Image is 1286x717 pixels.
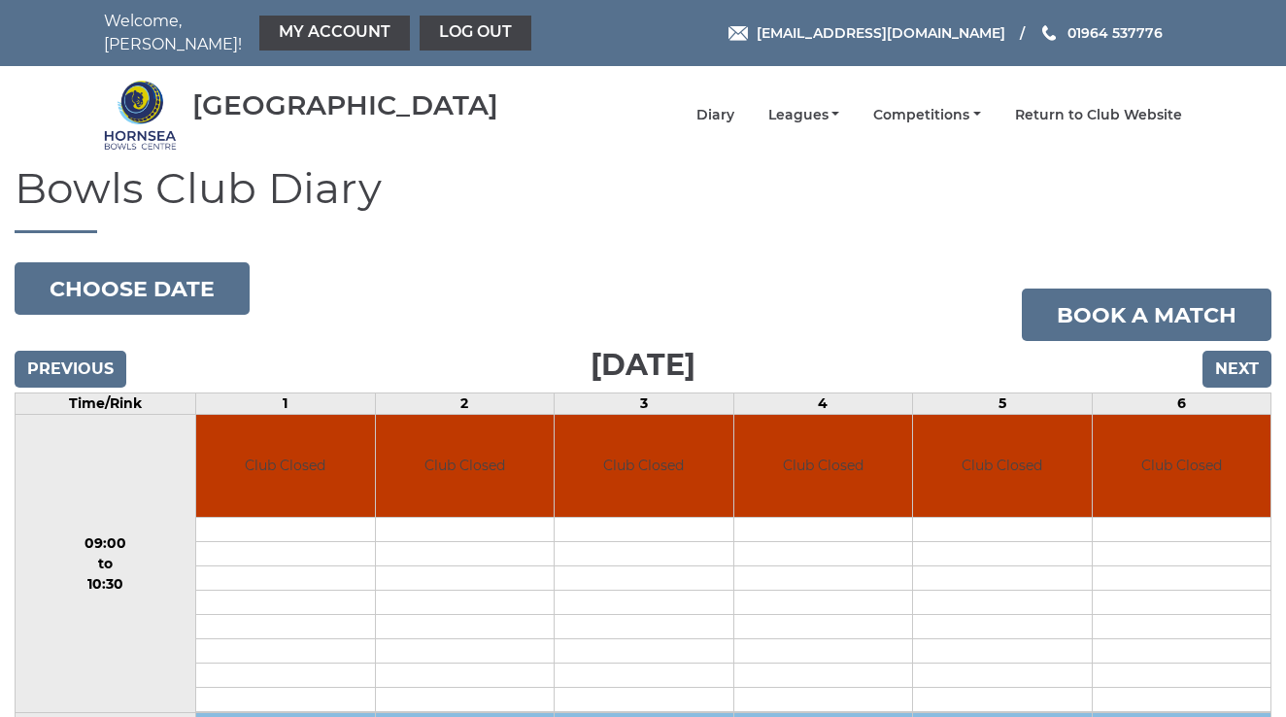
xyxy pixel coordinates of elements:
h1: Bowls Club Diary [15,164,1271,233]
td: 1 [196,393,375,415]
td: 5 [913,393,1092,415]
img: Email [728,26,748,41]
img: Phone us [1042,25,1056,41]
a: Book a match [1022,289,1271,341]
a: Email [EMAIL_ADDRESS][DOMAIN_NAME] [728,22,1005,44]
td: Club Closed [1093,415,1271,517]
a: Competitions [873,106,981,124]
input: Previous [15,351,126,388]
nav: Welcome, [PERSON_NAME]! [104,10,536,56]
a: Leagues [768,106,840,124]
td: Time/Rink [16,393,196,415]
input: Next [1202,351,1271,388]
td: 3 [555,393,733,415]
img: Hornsea Bowls Centre [104,79,177,152]
td: Club Closed [196,415,374,517]
span: 01964 537776 [1067,24,1163,42]
a: Return to Club Website [1015,106,1182,124]
td: 2 [375,393,554,415]
td: Club Closed [734,415,912,517]
a: My Account [259,16,410,51]
td: 6 [1092,393,1271,415]
td: 09:00 to 10:30 [16,415,196,713]
td: Club Closed [913,415,1091,517]
td: Club Closed [555,415,732,517]
button: Choose date [15,262,250,315]
span: [EMAIL_ADDRESS][DOMAIN_NAME] [757,24,1005,42]
a: Diary [696,106,734,124]
td: 4 [733,393,912,415]
td: Club Closed [376,415,554,517]
a: Log out [420,16,531,51]
div: [GEOGRAPHIC_DATA] [192,90,498,120]
a: Phone us 01964 537776 [1039,22,1163,44]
